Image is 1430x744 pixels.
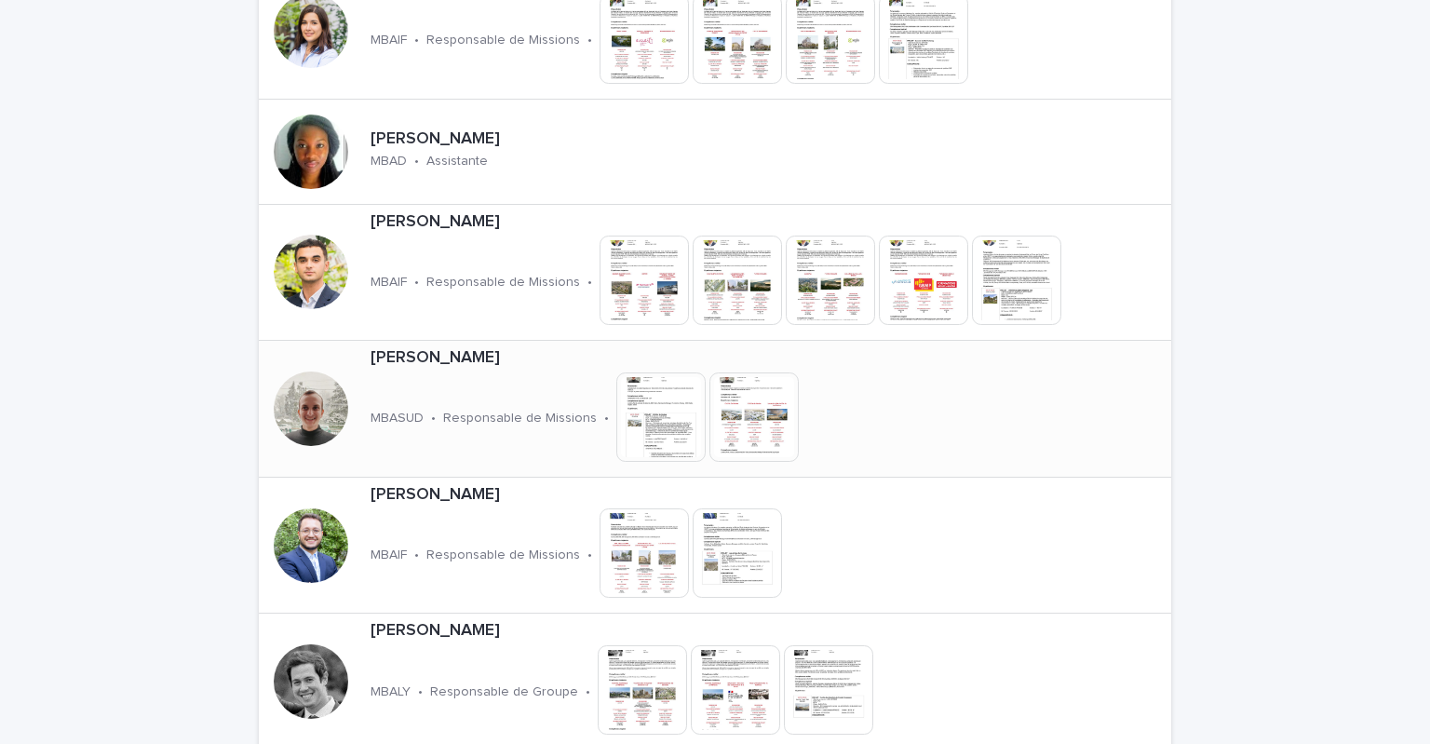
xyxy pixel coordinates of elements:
[443,411,597,426] p: Responsable de Missions
[426,548,580,563] p: Responsable de Missions
[371,485,915,506] p: [PERSON_NAME]
[418,684,423,700] p: •
[371,275,407,291] p: MBAIF
[586,684,590,700] p: •
[259,205,1171,342] a: [PERSON_NAME]MBAIF•Responsable de Missions•
[604,411,609,426] p: •
[414,548,419,563] p: •
[371,212,1164,233] p: [PERSON_NAME]
[587,33,592,48] p: •
[371,548,407,563] p: MBAIF
[371,129,617,150] p: [PERSON_NAME]
[371,33,407,48] p: MBAIF
[426,154,488,169] p: Assistante
[431,411,436,426] p: •
[371,411,424,426] p: MBASUD
[414,33,419,48] p: •
[371,348,932,369] p: [PERSON_NAME]
[426,275,580,291] p: Responsable de Missions
[414,154,419,169] p: •
[587,548,592,563] p: •
[414,275,419,291] p: •
[371,621,1006,642] p: [PERSON_NAME]
[430,684,578,700] p: Responsable de Groupe
[259,100,1171,205] a: [PERSON_NAME]MBAD•Assistante
[259,341,1171,478] a: [PERSON_NAME]MBASUD•Responsable de Missions•
[259,478,1171,615] a: [PERSON_NAME]MBAIF•Responsable de Missions•
[587,275,592,291] p: •
[426,33,580,48] p: Responsable de Missions
[371,154,407,169] p: MBAD
[371,684,411,700] p: MBALY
